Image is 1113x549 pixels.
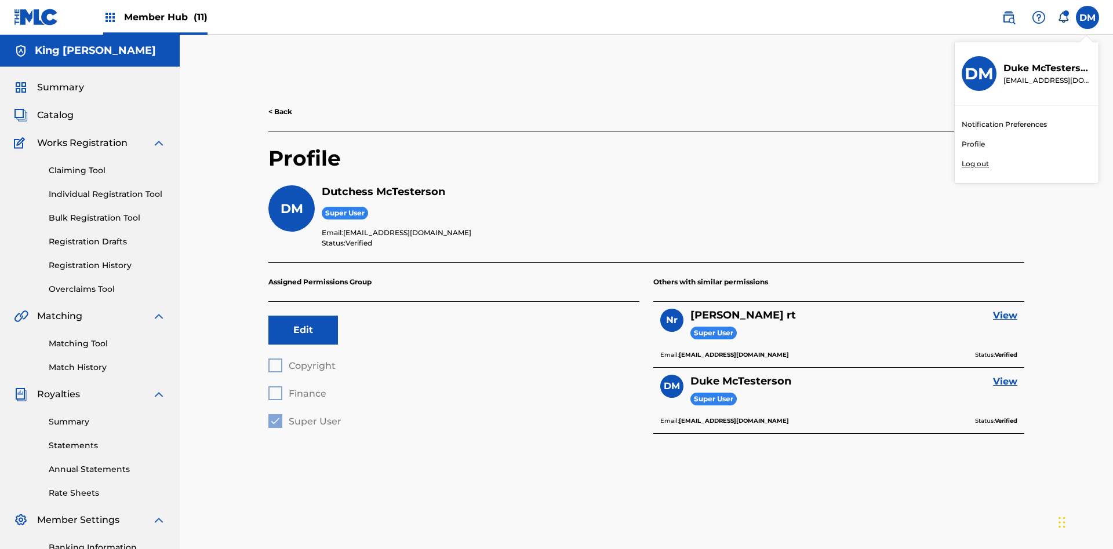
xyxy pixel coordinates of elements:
a: SummarySummary [14,80,84,94]
span: DM [281,201,303,217]
p: Email: [660,350,789,360]
p: Email: [660,416,789,426]
p: Others with similar permissions [653,263,1024,302]
a: Rate Sheets [49,487,166,499]
span: Super User [322,207,368,220]
span: Royalties [37,387,80,401]
span: Copyright [289,360,336,371]
a: Public Search [997,6,1020,29]
img: expand [152,387,166,401]
iframe: Chat Widget [1055,493,1113,549]
a: View [993,309,1017,323]
h5: King McTesterson [35,44,156,57]
span: Finance [289,388,326,399]
img: MLC Logo [14,9,59,25]
a: Bulk Registration Tool [49,212,166,224]
img: Catalog [14,108,28,122]
a: Registration Drafts [49,236,166,248]
h5: Duke McTesterson [690,375,791,388]
a: Annual Statements [49,463,166,475]
img: checkbox [270,415,281,427]
img: Summary [14,80,28,94]
a: < Back [268,107,292,117]
img: expand [152,513,166,527]
span: Works Registration [37,136,128,150]
img: Top Rightsholders [103,10,117,24]
p: Duke McTesterson [1003,61,1092,75]
p: duke.mctesterson@gmail.com [1003,75,1092,86]
span: DM [664,379,680,393]
a: Summary [49,416,166,428]
h2: Profile [268,145,1024,185]
p: Status: [975,416,1017,426]
div: Notifications [1057,12,1069,23]
h3: DM [965,64,994,84]
img: Royalties [14,387,28,401]
a: View [993,375,1017,389]
h5: Nicole rt [690,309,796,322]
span: (11) [194,12,208,23]
span: [EMAIL_ADDRESS][DOMAIN_NAME] [343,228,471,237]
b: [EMAIL_ADDRESS][DOMAIN_NAME] [679,351,789,358]
a: Registration History [49,259,166,272]
div: User Menu [1076,6,1099,29]
button: Edit [268,316,338,345]
h5: Dutchess McTesterson [322,185,1024,199]
img: expand [152,309,166,323]
a: Overclaims Tool [49,283,166,295]
p: Email: [322,228,1024,238]
p: Assigned Permissions Group [268,263,639,302]
span: Nr [666,313,678,327]
span: Verified [345,239,372,247]
a: Claiming Tool [49,164,166,177]
span: Catalog [37,108,74,122]
a: Match History [49,361,166,374]
p: Status: [322,238,1024,248]
b: Verified [995,351,1017,358]
span: Summary [37,80,84,94]
b: [EMAIL_ADDRESS][DOMAIN_NAME] [679,417,789,424]
a: Statements [49,440,166,452]
span: Member Hub [124,10,208,24]
a: CatalogCatalog [14,108,74,122]
p: Log out [962,159,989,169]
img: Accounts [14,44,28,58]
a: Profile [962,139,985,149]
a: Individual Registration Tool [49,188,166,200]
span: Super User [690,327,737,340]
div: Help [1027,6,1050,29]
img: Member Settings [14,513,28,527]
img: expand [152,136,166,150]
img: Matching [14,309,28,323]
span: Member Settings [37,513,119,527]
img: help [1032,10,1046,24]
span: DM [1079,11,1096,25]
a: Matching Tool [49,338,166,350]
a: Notification Preferences [962,119,1047,130]
span: Super User [289,416,341,427]
b: Verified [995,417,1017,424]
img: Works Registration [14,136,29,150]
img: search [1002,10,1016,24]
div: Drag [1059,505,1065,540]
p: Status: [975,350,1017,360]
span: Matching [37,309,82,323]
span: Super User [690,393,737,406]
